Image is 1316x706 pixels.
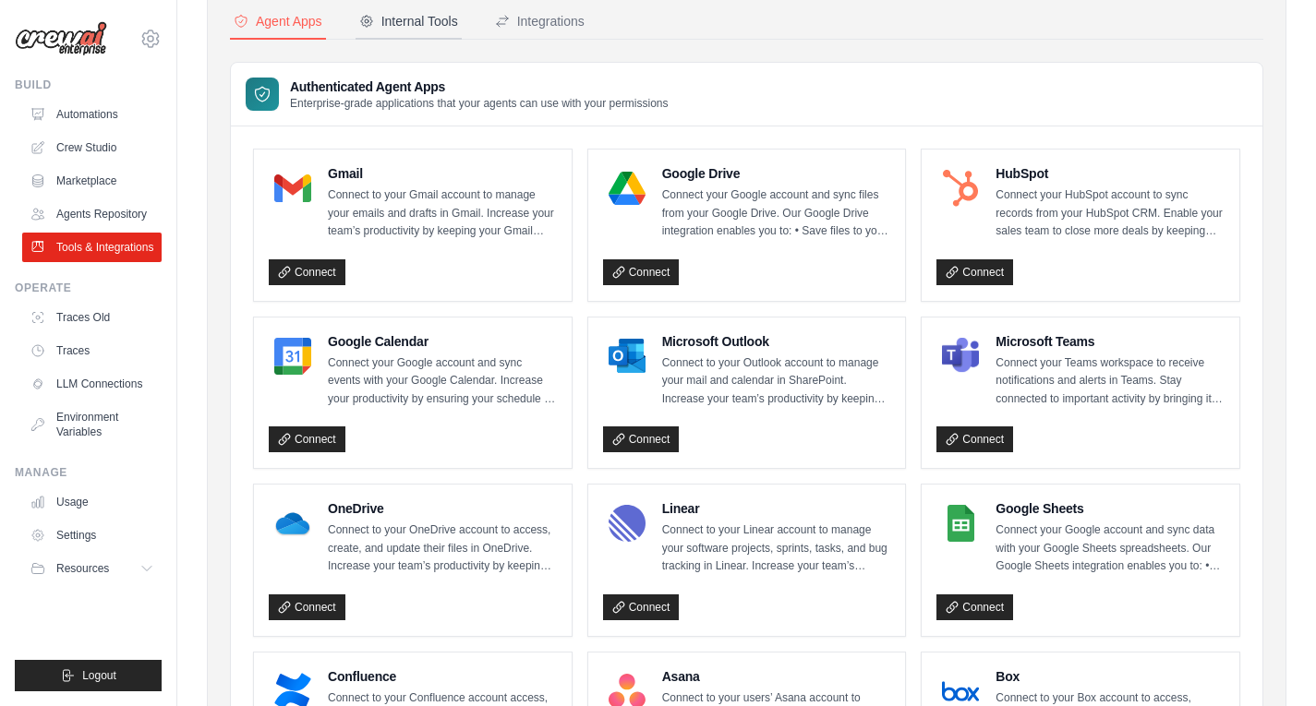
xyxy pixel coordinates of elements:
a: Agents Repository [22,199,162,229]
p: Connect to your OneDrive account to access, create, and update their files in OneDrive. Increase ... [328,521,557,576]
a: Automations [22,100,162,129]
a: Connect [269,259,345,285]
img: Microsoft Outlook Logo [609,338,646,375]
img: HubSpot Logo [942,170,979,207]
img: Logo [15,21,107,56]
h4: Microsoft Outlook [662,332,891,351]
div: Integrations [495,12,585,30]
a: Tools & Integrations [22,233,162,262]
p: Connect your Teams workspace to receive notifications and alerts in Teams. Stay connected to impo... [996,354,1225,409]
button: Logout [15,660,162,691]
div: Build [15,78,162,92]
img: OneDrive Logo [274,505,311,542]
a: Connect [936,426,1013,452]
a: Connect [269,594,345,620]
a: Traces Old [22,303,162,332]
img: Google Calendar Logo [274,338,311,375]
button: Resources [22,554,162,583]
a: Traces [22,336,162,365]
h4: Gmail [328,164,557,183]
p: Enterprise-grade applications that your agents can use with your permissions [290,96,669,111]
span: Logout [82,668,116,683]
p: Connect your Google account and sync events with your Google Calendar. Increase your productivity... [328,354,557,409]
a: Marketplace [22,166,162,196]
p: Connect your HubSpot account to sync records from your HubSpot CRM. Enable your sales team to clo... [996,186,1225,241]
p: Connect your Google account and sync files from your Google Drive. Our Google Drive integration e... [662,186,891,241]
h4: OneDrive [328,499,557,518]
button: Agent Apps [230,5,326,40]
a: Usage [22,487,162,517]
img: Gmail Logo [274,170,311,207]
img: Microsoft Teams Logo [942,338,979,375]
a: Connect [603,594,680,620]
a: Connect [269,426,345,452]
p: Connect to your Outlook account to manage your mail and calendar in SharePoint. Increase your tea... [662,354,891,409]
h4: Google Calendar [328,332,557,351]
a: Settings [22,521,162,550]
button: Integrations [491,5,588,40]
a: Crew Studio [22,133,162,162]
h4: HubSpot [996,164,1225,183]
a: LLM Connections [22,369,162,399]
div: Operate [15,281,162,295]
img: Google Drive Logo [609,170,646,207]
h4: Microsoft Teams [996,332,1225,351]
button: Internal Tools [356,5,462,40]
h4: Asana [662,667,891,686]
span: Resources [56,561,109,576]
h4: Box [996,667,1225,686]
h4: Linear [662,499,891,518]
p: Connect your Google account and sync data with your Google Sheets spreadsheets. Our Google Sheets... [996,521,1225,576]
a: Connect [603,426,680,452]
h4: Google Sheets [996,499,1225,518]
p: Connect to your Linear account to manage your software projects, sprints, tasks, and bug tracking... [662,521,891,576]
div: Agent Apps [234,12,322,30]
div: Internal Tools [359,12,458,30]
a: Connect [936,259,1013,285]
img: Linear Logo [609,505,646,542]
a: Connect [603,259,680,285]
h3: Authenticated Agent Apps [290,78,669,96]
a: Environment Variables [22,402,162,447]
a: Connect [936,594,1013,620]
h4: Confluence [328,667,557,686]
h4: Google Drive [662,164,891,183]
img: Google Sheets Logo [942,505,979,542]
div: Manage [15,465,162,480]
p: Connect to your Gmail account to manage your emails and drafts in Gmail. Increase your team’s pro... [328,186,557,241]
